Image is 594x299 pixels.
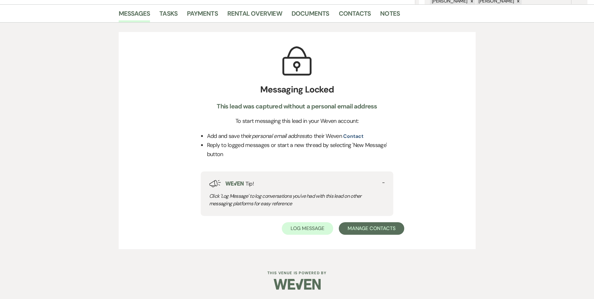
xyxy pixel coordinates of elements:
[343,134,363,139] button: contact
[159,8,178,22] a: Tasks
[190,102,404,111] div: This lead was captured without a personal email address
[190,117,404,125] div: To start messaging this lead in your Weven account:
[274,273,321,295] img: Weven Logo
[380,8,400,22] a: Notes
[207,132,342,141] p: Add and save their to their Weven
[291,225,324,232] span: Log Message
[119,8,150,22] a: Messages
[225,181,244,186] img: weven-logo-green.svg
[252,132,307,140] em: personal email address
[207,141,394,159] li: Reply to logged messages or start a new thread by selecting 'New Message' button
[187,8,218,22] a: Payments
[209,193,362,207] span: Click 'Log Message' to log conversations you've had with this lead on other messaging platforms f...
[339,8,371,22] a: Contacts
[282,222,333,235] button: Log Message
[190,83,404,96] h4: Messaging Locked
[209,180,221,187] img: loud-speaker-illustration.svg
[227,8,282,22] a: Rental Overview
[382,180,385,185] button: -
[292,8,329,22] a: Documents
[339,222,404,235] a: Manage Contacts
[201,171,394,216] div: Tip!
